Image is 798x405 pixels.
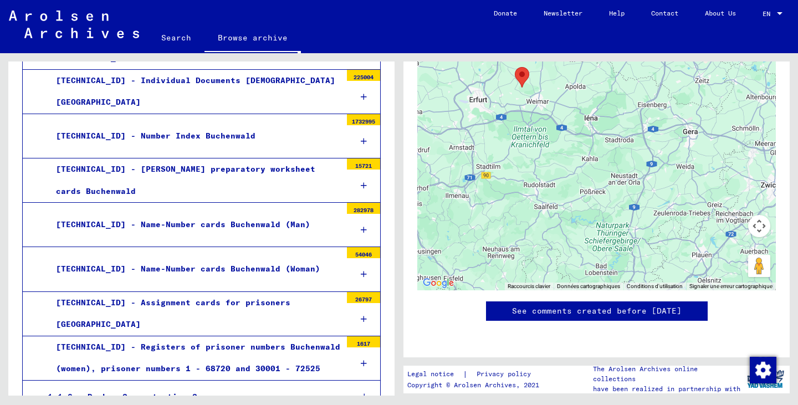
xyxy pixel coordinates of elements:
[593,384,741,394] p: have been realized in partnership with
[763,10,775,18] span: EN
[593,364,741,384] p: The Arolsen Archives online collections
[48,336,341,380] div: [TECHNICAL_ID] - Registers of prisoner numbers Buchenwald (women), prisoner numbers 1 - 68720 and...
[749,356,776,383] div: Change consent
[420,276,457,290] a: Ouvrir cette zone dans Google Maps (dans une nouvelle fenêtre)
[48,158,341,202] div: [TECHNICAL_ID] - [PERSON_NAME] preparatory worksheet cards Buchenwald
[48,258,341,280] div: [TECHNICAL_ID] - Name-Number cards Buchenwald (Woman)
[347,70,380,81] div: 225004
[745,365,786,393] img: yv_logo.png
[347,158,380,170] div: 15721
[407,368,544,380] div: |
[347,247,380,258] div: 54046
[407,380,544,390] p: Copyright © Arolsen Archives, 2021
[204,24,301,53] a: Browse archive
[48,292,341,335] div: [TECHNICAL_ID] - Assignment cards for prisoners [GEOGRAPHIC_DATA]
[748,255,770,277] button: Faites glisser Pegman sur la carte pour ouvrir Street View
[407,368,463,380] a: Legal notice
[627,283,683,289] a: Conditions d'utilisation
[512,305,682,317] a: See comments created before [DATE]
[508,283,550,290] button: Raccourcis clavier
[557,283,620,290] button: Données cartographiques
[347,336,380,347] div: 1617
[48,70,341,113] div: [TECHNICAL_ID] - Individual Documents [DEMOGRAPHIC_DATA] [GEOGRAPHIC_DATA]
[347,114,380,125] div: 1732995
[48,125,341,147] div: [TECHNICAL_ID] - Number Index Buchenwald
[748,215,770,237] button: Commandes de la caméra de la carte
[9,11,139,38] img: Arolsen_neg.svg
[148,24,204,51] a: Search
[468,368,544,380] a: Privacy policy
[750,357,776,383] img: Change consent
[515,67,529,88] div: Buchenwald Concentration Camp
[347,203,380,214] div: 282978
[689,283,773,289] a: Signaler une erreur cartographique
[48,214,341,235] div: [TECHNICAL_ID] - Name-Number cards Buchenwald (Man)
[347,292,380,303] div: 26797
[420,276,457,290] img: Google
